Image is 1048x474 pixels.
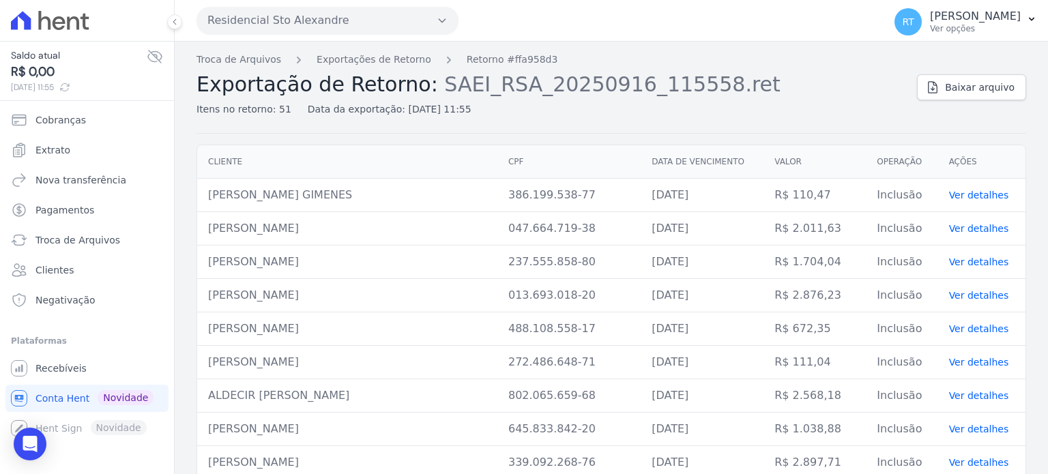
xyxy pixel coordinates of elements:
[196,7,458,34] button: Residencial Sto Alexandre
[14,428,46,460] div: Open Intercom Messenger
[5,226,169,254] a: Troca de Arquivos
[98,390,154,405] span: Novidade
[5,136,169,164] a: Extrato
[884,3,1048,41] button: RT [PERSON_NAME] Ver opções
[35,203,94,217] span: Pagamentos
[930,10,1021,23] p: [PERSON_NAME]
[35,233,120,247] span: Troca de Arquivos
[35,361,87,375] span: Recebíveis
[35,143,70,157] span: Extrato
[11,63,147,81] span: R$ 0,00
[11,81,147,93] span: [DATE] 11:55
[5,385,169,412] a: Conta Hent Novidade
[5,256,169,284] a: Clientes
[35,113,86,127] span: Cobranças
[35,173,126,187] span: Nova transferência
[5,106,169,134] a: Cobranças
[5,286,169,314] a: Negativação
[5,355,169,382] a: Recebíveis
[930,23,1021,34] p: Ver opções
[35,391,89,405] span: Conta Hent
[11,333,163,349] div: Plataformas
[11,48,147,63] span: Saldo atual
[35,293,96,307] span: Negativação
[5,166,169,194] a: Nova transferência
[11,106,163,442] nav: Sidebar
[35,263,74,277] span: Clientes
[5,196,169,224] a: Pagamentos
[902,17,914,27] span: RT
